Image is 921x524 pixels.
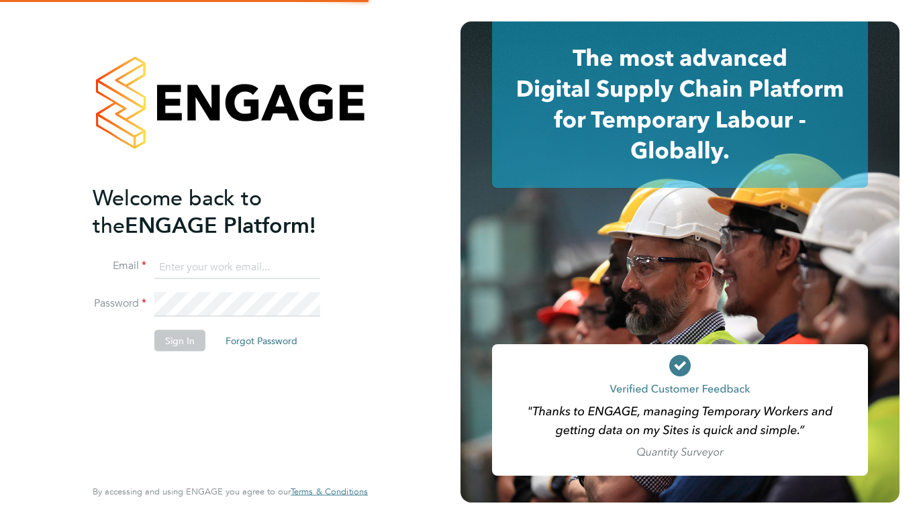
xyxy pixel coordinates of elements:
a: Terms & Conditions [291,486,368,497]
label: Password [93,297,146,311]
span: By accessing and using ENGAGE you agree to our [93,486,368,497]
span: Welcome back to the [93,185,262,238]
button: Forgot Password [215,330,308,352]
h2: ENGAGE Platform! [93,184,354,239]
span: Terms & Conditions [291,486,368,497]
input: Enter your work email... [154,255,320,279]
label: Email [93,259,146,273]
button: Sign In [154,330,205,352]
